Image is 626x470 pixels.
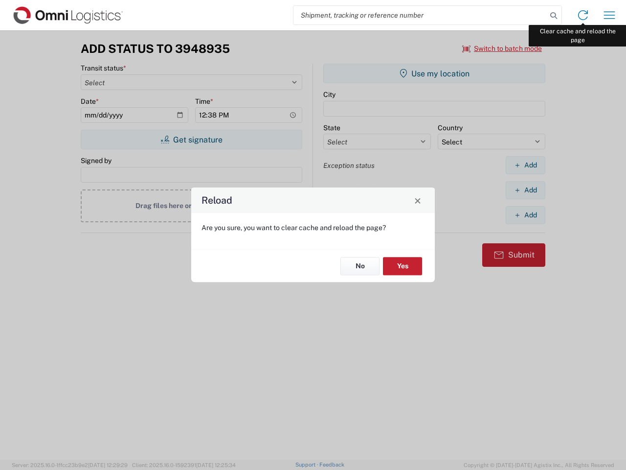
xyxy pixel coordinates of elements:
p: Are you sure, you want to clear cache and reload the page? [201,223,425,232]
button: Close [411,193,425,207]
button: Yes [383,257,422,275]
h4: Reload [201,193,232,208]
input: Shipment, tracking or reference number [293,6,547,24]
button: No [340,257,380,275]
